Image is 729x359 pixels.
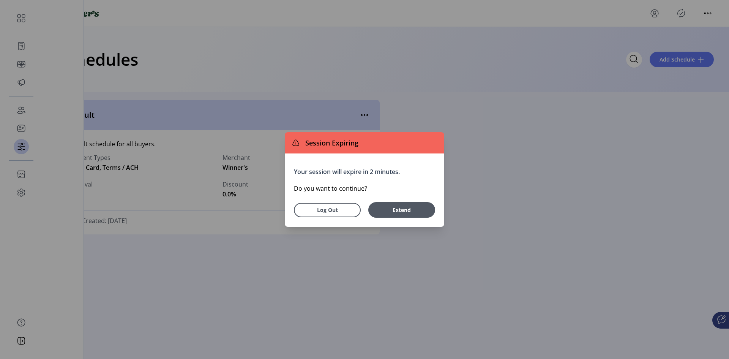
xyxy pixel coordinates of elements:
[294,167,435,176] p: Your session will expire in 2 minutes.
[304,206,351,214] span: Log Out
[368,202,435,218] button: Extend
[302,138,358,148] span: Session Expiring
[294,203,361,217] button: Log Out
[378,206,425,214] span: Extend
[294,184,435,193] p: Do you want to continue?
